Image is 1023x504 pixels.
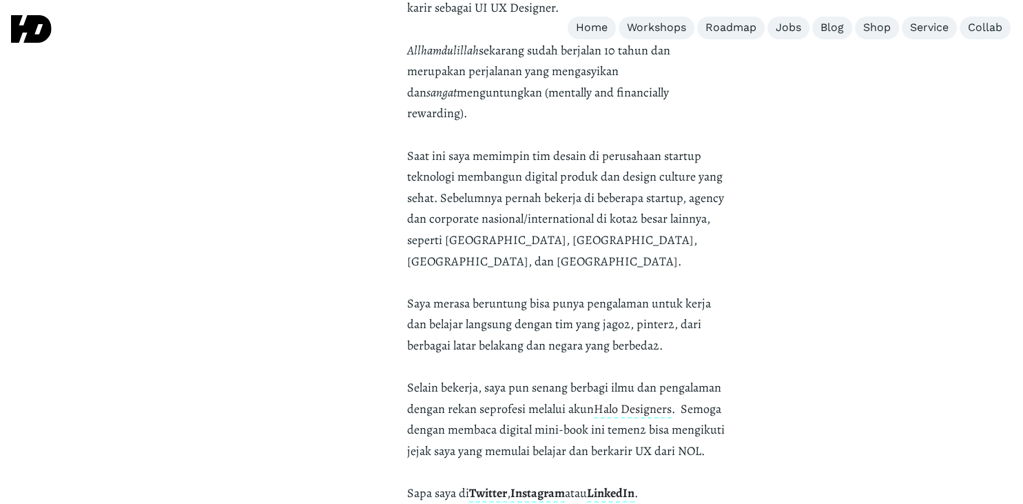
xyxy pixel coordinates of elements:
a: Halo Designers [594,401,672,419]
div: Roadmap [705,21,756,35]
a: Collab [960,17,1011,39]
div: Shop [863,21,891,35]
a: Roadmap [697,17,765,39]
strong: atau [565,485,587,501]
a: Workshops [619,17,694,39]
strong: . [634,485,638,501]
div: Workshops [627,21,686,35]
a: Shop [855,17,899,39]
a: Home [568,17,616,39]
a: Instagram [510,485,565,503]
a: Blog [812,17,852,39]
strong: , [507,485,510,501]
em: sangat [426,84,457,101]
div: Home [576,21,608,35]
a: Jobs [767,17,809,39]
a: Twitter [469,485,507,503]
strong: . Semoga dengan membaca digital mini-book ini temen2 bisa mengikuti jejak saya yang memulai belaj... [407,401,725,501]
div: Blog [820,21,844,35]
a: LinkedIn [587,485,634,503]
div: Service [910,21,949,35]
em: Allhamdulillah [407,42,479,59]
div: Collab [968,21,1002,35]
a: Service [902,17,957,39]
div: Jobs [776,21,801,35]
